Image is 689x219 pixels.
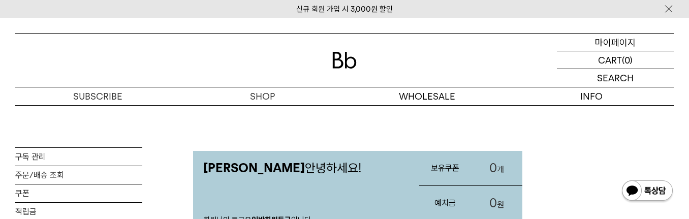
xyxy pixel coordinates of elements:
a: 쿠폰 [15,184,142,202]
a: SUBSCRIBE [15,87,180,105]
a: 마이페이지 [557,34,674,51]
a: SHOP [180,87,344,105]
p: INFO [509,87,674,105]
h3: 예치금 [419,190,471,216]
img: 로고 [332,52,357,69]
a: 주문/배송 조회 [15,166,142,184]
img: 카카오톡 채널 1:1 채팅 버튼 [621,179,674,204]
h3: 보유쿠폰 [419,154,471,181]
p: 안녕하세요! [193,151,409,185]
p: 마이페이지 [595,34,636,51]
p: WHOLESALE [344,87,509,105]
a: CART (0) [557,51,674,69]
a: 구독 관리 [15,148,142,166]
a: 신규 회원 가입 시 3,000원 할인 [296,5,393,14]
strong: [PERSON_NAME] [203,161,305,175]
span: 0 [489,161,497,175]
span: 0 [489,196,497,210]
p: (0) [622,51,633,69]
a: 0개 [471,151,522,185]
p: CART [598,51,622,69]
p: SEARCH [597,69,634,87]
